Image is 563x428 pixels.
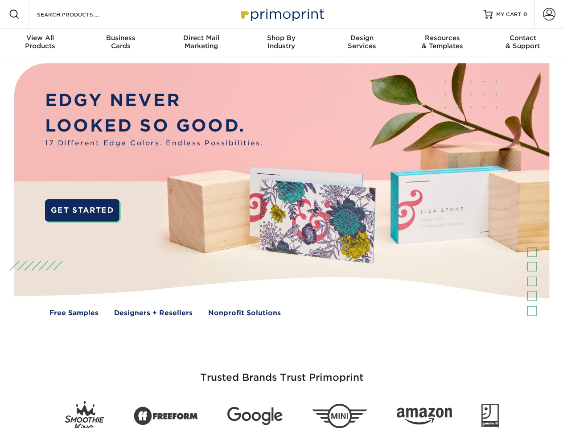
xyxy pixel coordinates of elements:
span: MY CART [496,11,522,18]
span: Business [80,34,160,42]
div: Cards [80,34,160,50]
a: BusinessCards [80,29,160,57]
img: Primoprint [237,4,326,24]
span: 0 [523,11,527,17]
span: Shop By [241,34,321,42]
a: Resources& Templates [402,29,482,57]
img: Goodwill [481,404,499,428]
span: 17 Different Edge Colors. Endless Possibilities. [45,138,263,148]
h3: Trusted Brands Trust Primoprint [21,350,542,394]
div: Industry [241,34,321,50]
a: Contact& Support [483,29,563,57]
a: Direct MailMarketing [161,29,241,57]
a: DesignServices [322,29,402,57]
input: SEARCH PRODUCTS..... [36,9,123,20]
div: Services [322,34,402,50]
img: Google [227,407,283,425]
a: GET STARTED [45,199,119,222]
div: & Support [483,34,563,50]
a: Free Samples [49,308,99,318]
p: LOOKED SO GOOD. [45,113,263,139]
div: Marketing [161,34,241,50]
a: Designers + Resellers [114,308,193,318]
img: Amazon [397,408,452,425]
span: Resources [402,34,482,42]
a: Shop ByIndustry [241,29,321,57]
span: Design [322,34,402,42]
a: Nonprofit Solutions [208,308,281,318]
p: EDGY NEVER [45,88,263,113]
span: Direct Mail [161,34,241,42]
div: & Templates [402,34,482,50]
span: Contact [483,34,563,42]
